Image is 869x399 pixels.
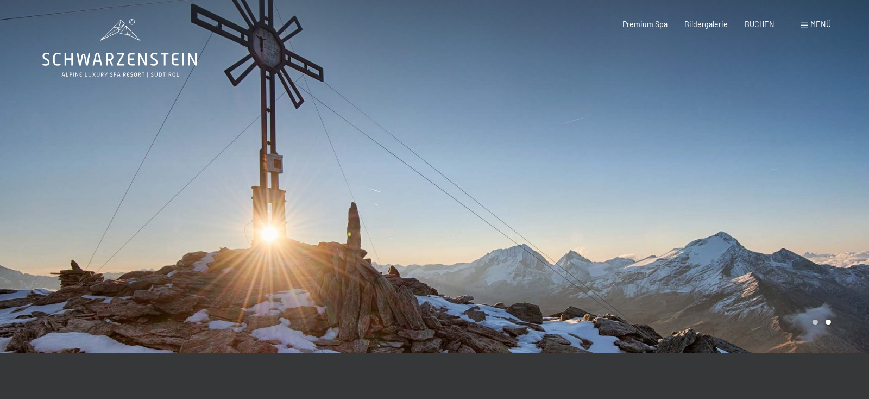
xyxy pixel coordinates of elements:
a: BUCHEN [745,20,774,29]
div: Carousel Pagination [809,320,830,325]
a: Bildergalerie [684,20,728,29]
span: Menü [810,20,831,29]
a: Premium Spa [622,20,668,29]
div: Carousel Page 1 [813,320,818,325]
div: Carousel Page 2 (Current Slide) [826,320,831,325]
